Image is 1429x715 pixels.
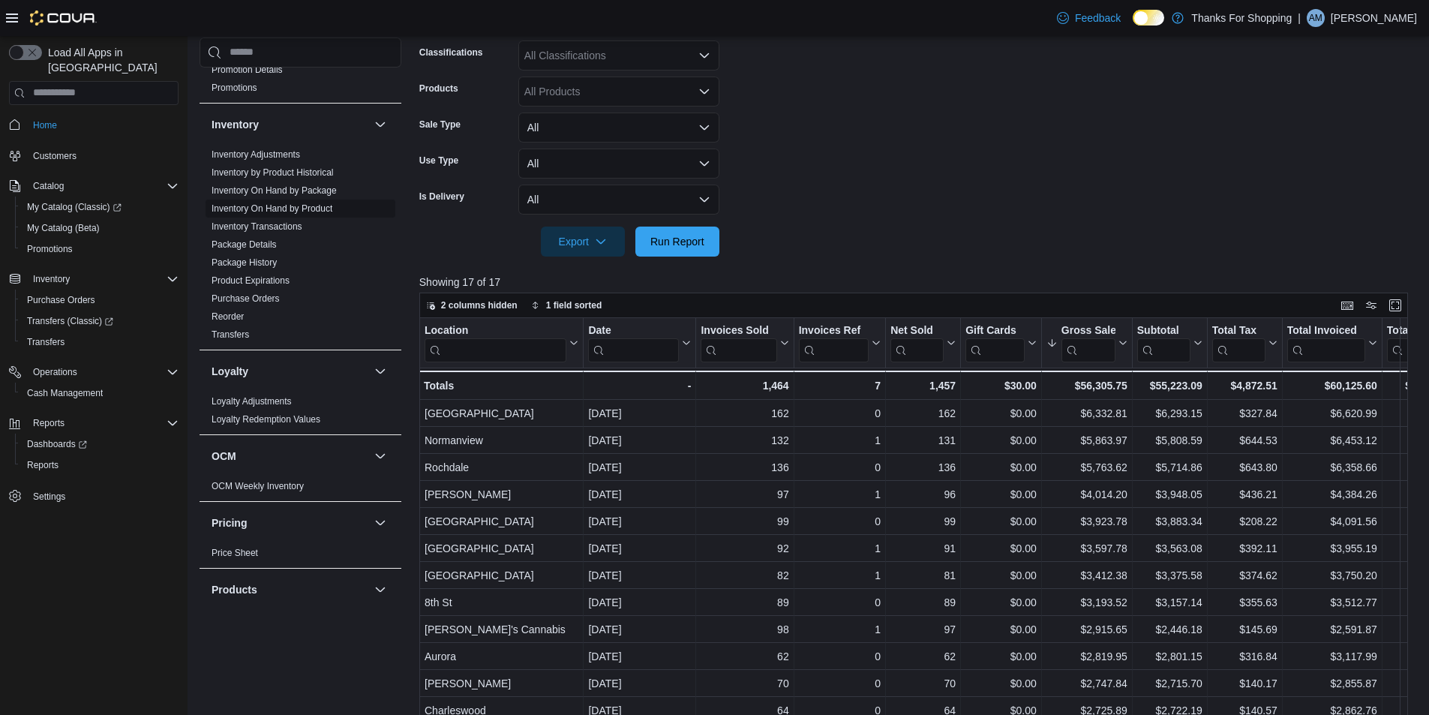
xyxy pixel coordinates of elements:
[425,323,566,338] div: Location
[212,413,320,425] span: Loyalty Redemption Values
[890,539,956,557] div: 91
[1212,377,1277,395] div: $4,872.51
[1137,647,1202,665] div: $2,801.15
[1386,296,1404,314] button: Enter fullscreen
[890,512,956,530] div: 99
[27,270,179,288] span: Inventory
[588,512,691,530] div: [DATE]
[890,323,944,362] div: Net Sold
[27,116,63,134] a: Home
[212,364,248,379] h3: Loyalty
[588,620,691,638] div: [DATE]
[1287,593,1377,611] div: $3,512.77
[27,387,103,399] span: Cash Management
[33,150,77,162] span: Customers
[200,43,401,103] div: Discounts & Promotions
[212,185,337,196] a: Inventory On Hand by Package
[371,514,389,532] button: Pricing
[965,404,1037,422] div: $0.00
[21,456,65,474] a: Reports
[21,219,179,237] span: My Catalog (Beta)
[701,647,788,665] div: 62
[1287,404,1377,422] div: $6,620.99
[701,485,788,503] div: 97
[212,481,304,491] a: OCM Weekly Inventory
[1212,431,1277,449] div: $644.53
[21,312,179,330] span: Transfers (Classic)
[212,167,334,178] a: Inventory by Product Historical
[27,270,76,288] button: Inventory
[33,119,57,131] span: Home
[1287,512,1377,530] div: $4,091.56
[212,83,257,93] a: Promotions
[21,291,179,309] span: Purchase Orders
[212,449,236,464] h3: OCM
[1046,458,1127,476] div: $5,763.62
[698,50,710,62] button: Open list of options
[15,311,185,332] a: Transfers (Classic)
[1212,566,1277,584] div: $374.62
[701,593,788,611] div: 89
[1051,3,1127,33] a: Feedback
[1046,512,1127,530] div: $3,923.78
[21,435,179,453] span: Dashboards
[33,273,70,285] span: Inventory
[701,377,788,395] div: 1,464
[798,458,880,476] div: 0
[425,404,578,422] div: [GEOGRAPHIC_DATA]
[424,377,578,395] div: Totals
[541,227,625,257] button: Export
[27,315,113,327] span: Transfers (Classic)
[212,82,257,94] span: Promotions
[890,566,956,584] div: 81
[701,431,788,449] div: 132
[1137,323,1202,362] button: Subtotal
[212,395,292,407] span: Loyalty Adjustments
[1046,620,1127,638] div: $2,915.65
[27,414,179,432] span: Reports
[27,177,179,195] span: Catalog
[419,191,464,203] label: Is Delivery
[588,539,691,557] div: [DATE]
[588,485,691,503] div: [DATE]
[15,383,185,404] button: Cash Management
[890,593,956,611] div: 89
[965,458,1037,476] div: $0.00
[27,336,65,348] span: Transfers
[965,512,1037,530] div: $0.00
[21,435,93,453] a: Dashboards
[419,155,458,167] label: Use Type
[33,366,77,378] span: Operations
[798,431,880,449] div: 1
[27,177,70,195] button: Catalog
[1287,323,1377,362] button: Total Invoiced
[371,581,389,599] button: Products
[890,377,956,395] div: 1,457
[212,480,304,492] span: OCM Weekly Inventory
[212,257,277,269] span: Package History
[212,582,257,597] h3: Products
[1046,377,1127,395] div: $56,305.75
[3,413,185,434] button: Reports
[212,167,334,179] span: Inventory by Product Historical
[588,593,691,611] div: [DATE]
[1046,593,1127,611] div: $3,193.52
[1046,566,1127,584] div: $3,412.38
[27,243,73,255] span: Promotions
[698,86,710,98] button: Open list of options
[701,566,788,584] div: 82
[1307,9,1325,27] div: Alec Morrow
[212,203,332,215] span: Inventory On Hand by Product
[3,176,185,197] button: Catalog
[1212,593,1277,611] div: $355.63
[212,239,277,251] span: Package Details
[588,323,691,362] button: Date
[890,404,956,422] div: 162
[890,431,956,449] div: 131
[212,515,247,530] h3: Pricing
[419,83,458,95] label: Products
[1287,323,1365,338] div: Total Invoiced
[518,185,719,215] button: All
[425,323,578,362] button: Location
[21,219,106,237] a: My Catalog (Beta)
